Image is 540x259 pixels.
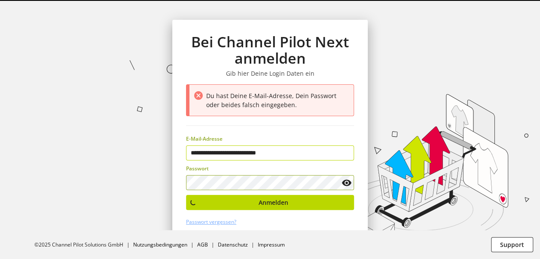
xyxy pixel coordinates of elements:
[491,237,533,252] button: Support
[206,91,350,109] div: Du hast Deine E-Mail-Adresse, Dein Passwort oder beides falsch eingegeben.
[186,218,236,225] a: Passwort vergessen?
[500,240,524,249] span: Support
[34,241,133,249] li: ©2025 Channel Pilot Solutions GmbH
[197,241,208,248] a: AGB
[258,241,285,248] a: Impressum
[186,165,209,172] span: Passwort
[218,241,248,248] a: Datenschutz
[186,70,354,77] h3: Gib hier Deine Login Daten ein
[186,135,223,142] span: E-Mail-Adresse
[133,241,187,248] a: Nutzungsbedingungen
[186,34,354,67] h1: Bei Channel Pilot Next anmelden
